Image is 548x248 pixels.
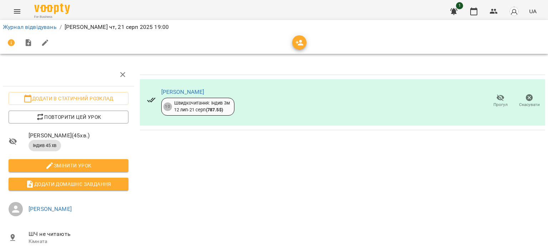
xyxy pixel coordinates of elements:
nav: breadcrumb [3,23,545,31]
button: Повторити цей урок [9,111,128,123]
p: [PERSON_NAME] чт, 21 серп 2025 19:00 [65,23,169,31]
span: ШЧ не читають [29,230,128,238]
a: [PERSON_NAME] [161,88,204,95]
img: Voopty Logo [34,4,70,14]
span: For Business [34,15,70,19]
li: / [60,23,62,31]
div: 10 [163,102,172,111]
span: Додати в статичний розклад [14,94,123,103]
button: Додати домашнє завдання [9,178,128,191]
button: Змінити урок [9,159,128,172]
button: Прогул [486,91,515,111]
span: Індив 45 хв [29,142,61,149]
button: Menu [9,3,26,20]
span: 1 [456,2,463,9]
p: Кімната [29,238,128,245]
button: UA [526,5,539,18]
button: Скасувати [515,91,544,111]
span: Скасувати [519,102,540,108]
span: UA [529,7,537,15]
a: Журнал відвідувань [3,24,57,30]
span: Прогул [493,102,508,108]
span: Повторити цей урок [14,113,123,121]
button: Додати в статичний розклад [9,92,128,105]
img: avatar_s.png [509,6,519,16]
a: [PERSON_NAME] [29,206,72,212]
b: ( 787.5 $ ) [206,107,223,112]
span: [PERSON_NAME] ( 45 хв. ) [29,131,128,140]
span: Додати домашнє завдання [14,180,123,188]
div: Швидкочитання: Індив 3м 12 лип - 21 серп [174,100,230,113]
span: Змінити урок [14,161,123,170]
